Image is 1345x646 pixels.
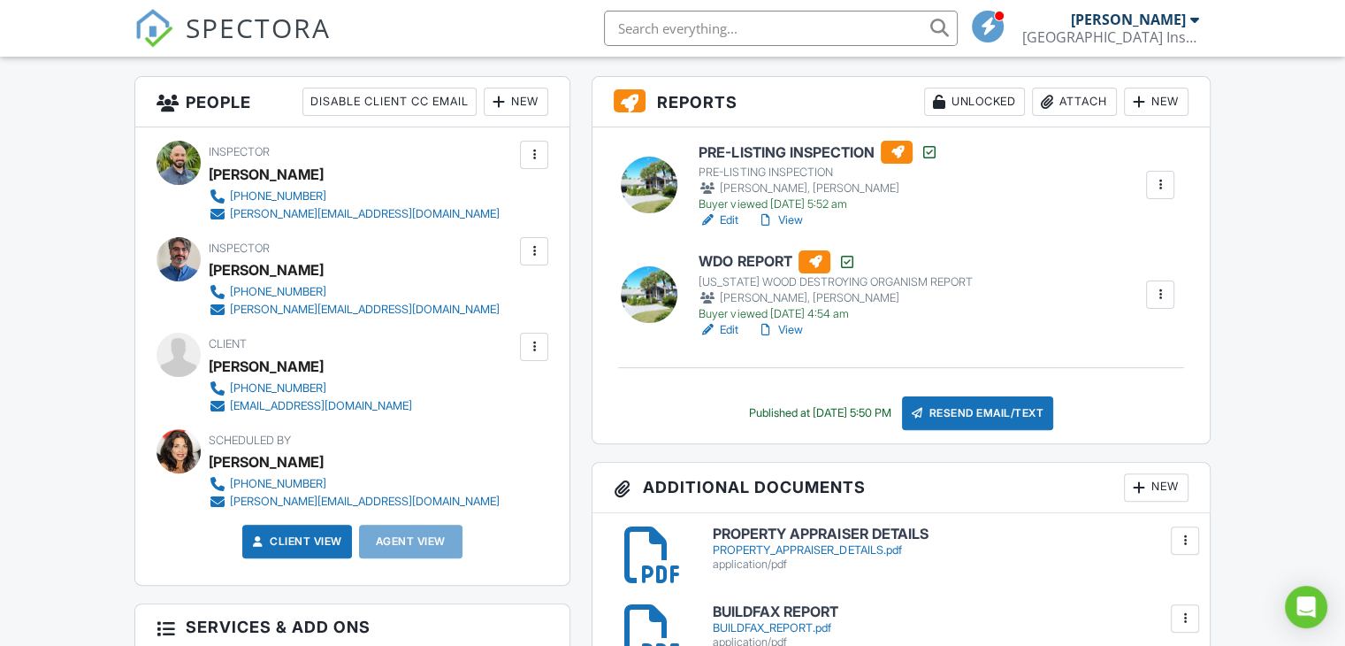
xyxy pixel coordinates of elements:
[699,211,738,229] a: Edit
[230,189,326,204] div: [PHONE_NUMBER]
[230,381,326,396] div: [PHONE_NUMBER]
[209,301,500,319] a: [PERSON_NAME][EMAIL_ADDRESS][DOMAIN_NAME]
[209,434,291,447] span: Scheduled By
[302,88,477,116] div: Disable Client CC Email
[592,463,1210,513] h3: Additional Documents
[699,197,937,211] div: Buyer viewed [DATE] 5:52 am
[1032,88,1117,116] div: Attach
[248,533,342,550] a: Client View
[230,399,412,413] div: [EMAIL_ADDRESS][DOMAIN_NAME]
[1071,11,1186,28] div: [PERSON_NAME]
[134,24,331,61] a: SPECTORA
[699,307,972,321] div: Buyer viewed [DATE] 4:54 am
[699,165,937,180] div: PRE-LISTING INSPECTION
[713,621,1188,635] div: BUILDFAX_REPORT.pdf
[209,161,324,188] div: [PERSON_NAME]
[592,77,1210,127] h3: Reports
[756,211,802,229] a: View
[902,396,1054,430] div: Resend Email/Text
[230,477,326,491] div: [PHONE_NUMBER]
[209,205,500,223] a: [PERSON_NAME][EMAIL_ADDRESS][DOMAIN_NAME]
[209,257,324,283] div: [PERSON_NAME]
[230,285,326,299] div: [PHONE_NUMBER]
[1285,586,1327,628] div: Open Intercom Messenger
[713,604,1188,620] h6: BUILDFAX REPORT
[209,475,500,493] a: [PHONE_NUMBER]
[699,250,972,321] a: WDO REPORT [US_STATE] WOOD DESTROYING ORGANISM REPORT [PERSON_NAME], [PERSON_NAME] Buyer viewed [...
[209,283,500,301] a: [PHONE_NUMBER]
[1124,88,1188,116] div: New
[699,289,972,307] div: [PERSON_NAME], [PERSON_NAME]
[924,88,1025,116] div: Unlocked
[699,275,972,289] div: [US_STATE] WOOD DESTROYING ORGANISM REPORT
[230,303,500,317] div: [PERSON_NAME][EMAIL_ADDRESS][DOMAIN_NAME]
[749,406,891,420] div: Published at [DATE] 5:50 PM
[699,321,738,339] a: Edit
[713,527,1188,542] h6: PROPERTY APPRAISER DETAILS
[134,9,173,48] img: The Best Home Inspection Software - Spectora
[209,353,324,380] div: [PERSON_NAME]
[209,397,412,415] a: [EMAIL_ADDRESS][DOMAIN_NAME]
[209,493,500,511] a: [PERSON_NAME][EMAIL_ADDRESS][DOMAIN_NAME]
[209,337,247,350] span: Client
[484,88,548,116] div: New
[230,495,500,509] div: [PERSON_NAME][EMAIL_ADDRESS][DOMAIN_NAME]
[699,250,972,273] h6: WDO REPORT
[186,9,331,46] span: SPECTORA
[713,527,1188,572] a: PROPERTY APPRAISER DETAILS PROPERTY_APPRAISER_DETAILS.pdf application/pdf
[699,141,937,164] h6: PRE-LISTING INSPECTION
[209,380,412,397] a: [PHONE_NUMBER]
[209,242,270,255] span: Inspector
[209,145,270,158] span: Inspector
[135,77,569,127] h3: People
[209,449,324,475] div: [PERSON_NAME]
[230,207,500,221] div: [PERSON_NAME][EMAIL_ADDRESS][DOMAIN_NAME]
[1124,473,1188,502] div: New
[699,141,937,211] a: PRE-LISTING INSPECTION PRE-LISTING INSPECTION [PERSON_NAME], [PERSON_NAME] Buyer viewed [DATE] 5:...
[699,180,937,197] div: [PERSON_NAME], [PERSON_NAME]
[209,188,500,205] a: [PHONE_NUMBER]
[713,558,1188,572] div: application/pdf
[713,543,1188,558] div: PROPERTY_APPRAISER_DETAILS.pdf
[604,11,958,46] input: Search everything...
[1022,28,1199,46] div: 5th Avenue Building Inspections, Inc.
[756,321,802,339] a: View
